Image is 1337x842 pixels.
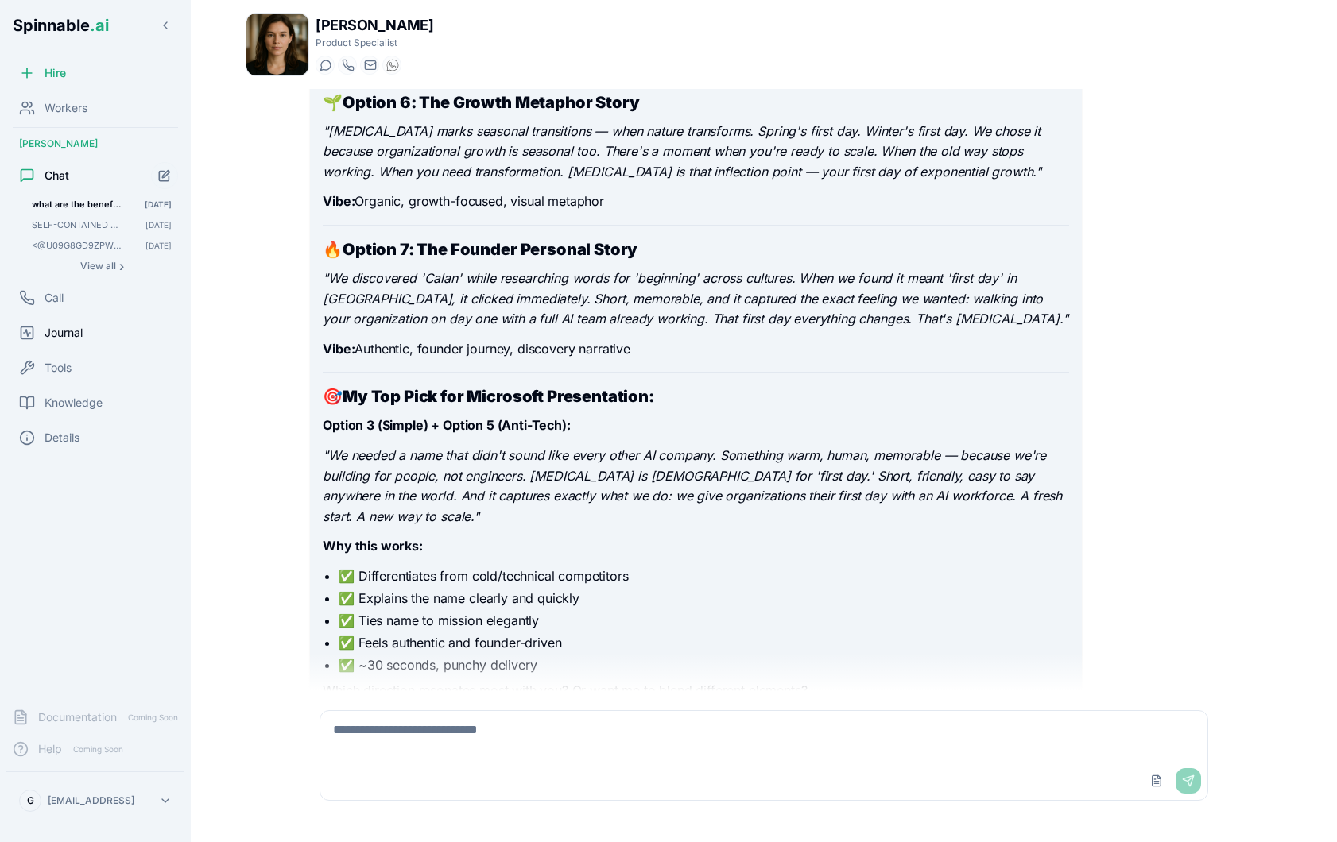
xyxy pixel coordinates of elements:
[338,56,357,75] button: Start a call with Amelia Green
[145,219,172,230] span: [DATE]
[45,430,79,446] span: Details
[386,59,399,71] img: WhatsApp
[32,219,123,230] span: SELF-CONTAINED SCHEDULED TASK FOR AMELIA GREEN (amelia.green@getspinnable.ai) Run this workflow ...
[48,794,134,807] p: [EMAIL_ADDRESS]
[38,741,62,757] span: Help
[323,238,1068,261] h2: 🔥
[45,290,64,306] span: Call
[323,91,1068,114] h2: 🌱
[123,710,183,725] span: Coming Soon
[323,538,423,554] strong: Why this works:
[339,633,1068,652] li: ✅ Feels authentic and founder-driven
[323,270,1068,326] em: "We discovered 'Calan' while researching words for 'beginning' across cultures. When we found it ...
[339,566,1068,585] li: ✅ Differentiates from cold/technical competitors
[45,168,69,183] span: Chat
[6,131,184,156] div: [PERSON_NAME]
[360,56,379,75] button: Send email to amelia.green@getspinnable.ai
[316,14,433,37] h1: [PERSON_NAME]
[323,681,1068,701] p: Which direction resonates most with you? Or want me to blend different elements?
[323,339,1068,360] p: Authentic, founder journey, discovery narrative
[343,93,639,112] strong: Option 6: The Growth Metaphor Story
[68,742,128,757] span: Coming Soon
[80,260,116,272] span: View all
[45,100,87,116] span: Workers
[323,341,355,357] strong: Vibe:
[145,199,172,210] span: [DATE]
[323,385,1068,407] h2: 🎯
[316,37,433,49] p: Product Specialist
[343,240,637,259] strong: Option 7: The Founder Personal Story
[316,56,335,75] button: Start a chat with Amelia Green
[90,16,109,35] span: .ai
[246,14,308,75] img: Amelia Green
[145,240,172,251] span: [DATE]
[13,785,178,817] button: G[EMAIL_ADDRESS]
[323,417,570,433] strong: Option 3 (Simple) + Option 5 (Anti-Tech):
[45,65,66,81] span: Hire
[339,611,1068,630] li: ✅ Ties name to mission elegantly
[45,360,72,376] span: Tools
[343,387,654,406] strong: My Top Pick for Microsoft Presentation:
[45,325,83,341] span: Journal
[323,191,1068,212] p: Organic, growth-focused, visual metaphor
[382,56,401,75] button: WhatsApp
[339,655,1068,674] li: ✅ ~30 seconds, punchy delivery
[32,240,123,251] span: <@U09G8GD9ZPW> please create a custom presentation for Microsoft using gamma. About how partnerin...
[38,709,117,725] span: Documentation
[323,447,1062,524] em: "We needed a name that didn't sound like every other AI company. Something warm, human, memorable...
[45,395,103,411] span: Knowledge
[13,16,109,35] span: Spinnable
[339,589,1068,608] li: ✅ Explains the name clearly and quickly
[25,257,178,276] button: Show all conversations
[323,123,1041,180] em: "[MEDICAL_DATA] marks seasonal transitions — when nature transforms. Spring's first day. Winter's...
[27,794,34,807] span: G
[323,193,355,209] strong: Vibe:
[151,162,178,189] button: Start new chat
[119,260,124,272] span: ›
[32,199,122,210] span: what are the benefits of using spinnable?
